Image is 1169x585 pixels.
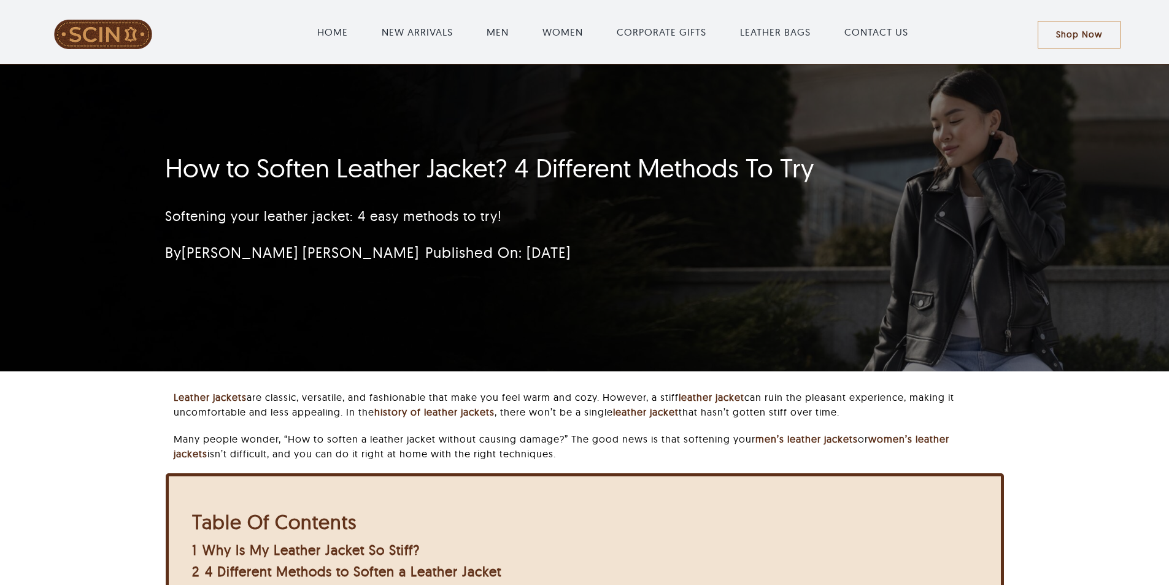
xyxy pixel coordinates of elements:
[174,432,1003,461] p: Many people wonder, “How to soften a leather jacket without causing damage?” The good news is tha...
[205,563,501,580] span: 4 Different Methods to Soften a Leather Jacket
[1056,29,1102,40] span: Shop Now
[1038,21,1121,48] a: Shop Now
[613,406,679,418] a: leather jacket
[174,390,1003,419] p: are classic, versatile, and fashionable that make you feel warm and cozy. However, a stiff can ru...
[425,243,571,262] span: Published On: [DATE]
[487,25,509,39] a: MEN
[192,541,420,559] a: 1 Why Is My Leather Jacket So Stiff?
[374,406,495,418] a: history of leather jackets
[203,541,420,559] span: Why Is My Leather Jacket So Stiff?
[740,25,811,39] a: LEATHER BAGS
[182,243,419,262] a: [PERSON_NAME] [PERSON_NAME]
[165,206,858,227] p: Softening your leather jacket: 4 easy methods to try!
[165,153,858,184] h1: How to Soften Leather Jacket? 4 Different Methods To Try
[617,25,706,39] a: CORPORATE GIFTS
[317,25,348,39] a: HOME
[755,433,858,445] a: men’s leather jackets
[192,541,197,559] span: 1
[192,509,357,534] b: Table Of Contents
[542,25,583,39] a: WOMEN
[192,563,501,580] a: 2 4 Different Methods to Soften a Leather Jacket
[679,391,744,403] a: leather jacket
[844,25,908,39] a: CONTACT US
[174,391,247,403] a: Leather jackets
[192,563,199,580] span: 2
[165,243,419,262] span: By
[188,12,1038,52] nav: Main Menu
[382,25,453,39] a: NEW ARRIVALS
